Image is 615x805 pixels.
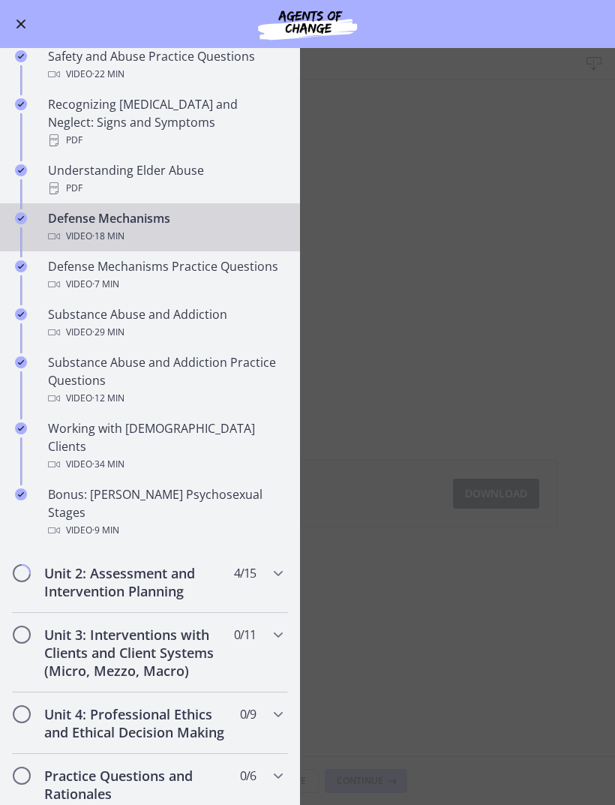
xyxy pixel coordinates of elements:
h2: Practice Questions and Rationales [44,767,227,803]
span: · 34 min [92,455,124,473]
div: PDF [48,131,282,149]
span: · 22 min [92,65,124,83]
i: Completed [15,308,27,320]
span: 4 / 15 [234,564,256,582]
div: Working with [DEMOGRAPHIC_DATA] Clients [48,419,282,473]
i: Completed [15,356,27,368]
span: 0 / 6 [240,767,256,785]
span: 0 / 11 [234,626,256,644]
span: · 29 min [92,323,124,341]
div: Safety and Abuse Practice Questions [48,47,282,83]
span: · 9 min [92,521,119,539]
div: Defense Mechanisms [48,209,282,245]
i: Completed [15,422,27,434]
img: Agents of Change Social Work Test Prep [217,6,397,42]
i: Completed [15,50,27,62]
div: PDF [48,179,282,197]
i: Completed [15,212,27,224]
h2: Unit 4: Professional Ethics and Ethical Decision Making [44,705,227,741]
div: Bonus: [PERSON_NAME] Psychosexual Stages [48,485,282,539]
span: · 18 min [92,227,124,245]
div: Recognizing [MEDICAL_DATA] and Neglect: Signs and Symptoms [48,95,282,149]
div: Substance Abuse and Addiction Practice Questions [48,353,282,407]
div: Video [48,275,282,293]
div: Video [48,389,282,407]
div: Defense Mechanisms Practice Questions [48,257,282,293]
button: Enable menu [12,15,30,33]
span: · 7 min [92,275,119,293]
span: 0 / 9 [240,705,256,723]
div: Substance Abuse and Addiction [48,305,282,341]
i: Completed [15,488,27,500]
i: Completed [15,98,27,110]
div: Video [48,65,282,83]
i: Completed [15,260,27,272]
div: Video [48,455,282,473]
div: Video [48,521,282,539]
div: Video [48,227,282,245]
span: · 12 min [92,389,124,407]
h2: Unit 3: Interventions with Clients and Client Systems (Micro, Mezzo, Macro) [44,626,227,680]
h2: Unit 2: Assessment and Intervention Planning [44,564,227,600]
div: Video [48,323,282,341]
div: Understanding Elder Abuse [48,161,282,197]
i: Completed [15,164,27,176]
